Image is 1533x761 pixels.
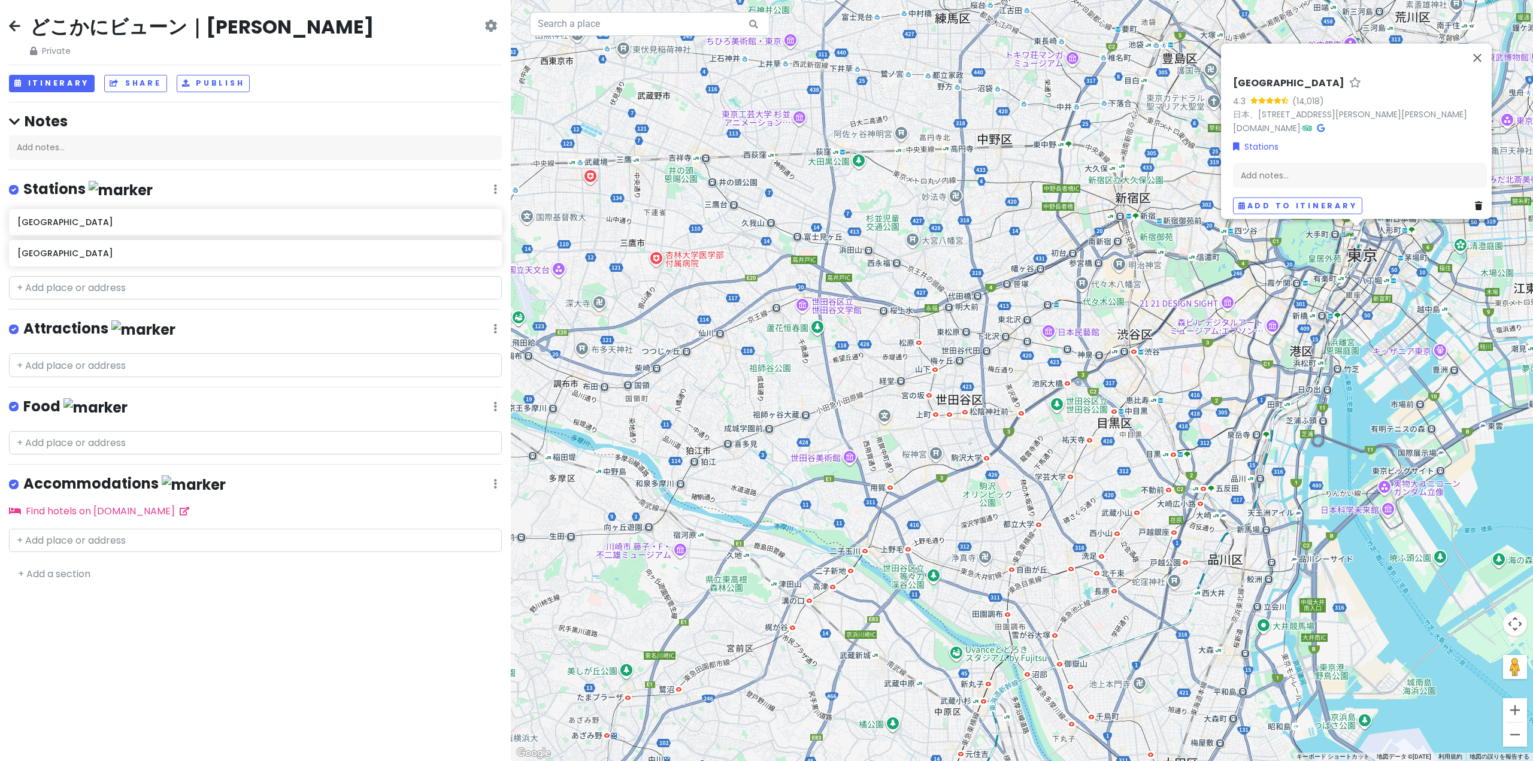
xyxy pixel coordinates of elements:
a: Stations [1233,140,1278,153]
button: ズームアウト [1503,723,1527,747]
h4: Stations [23,180,153,199]
button: Itinerary [9,75,95,92]
a: 利用規約（新しいタブで開きます） [1438,753,1462,760]
h6: [GEOGRAPHIC_DATA] [1233,77,1344,89]
span: 地図データ ©[DATE] [1377,753,1431,760]
h4: Attractions [23,319,175,339]
img: Google [514,745,553,761]
a: + Add a section [18,567,90,581]
h6: [GEOGRAPHIC_DATA] [17,217,493,228]
img: marker [63,398,128,417]
a: 日本、[STREET_ADDRESS][PERSON_NAME][PERSON_NAME] [1233,108,1467,120]
button: Publish [177,75,250,92]
button: 閉じる [1463,43,1492,72]
img: marker [89,181,153,199]
a: Find hotels on [DOMAIN_NAME] [9,504,189,518]
img: marker [162,475,226,494]
button: Share [104,75,166,92]
a: Google マップでこの地域を開きます（新しいウィンドウが開きます） [514,745,553,761]
img: marker [111,320,175,339]
div: 4.3 [1233,94,1250,107]
h4: Food [23,397,128,417]
span: Private [30,44,374,57]
button: キーボード ショートカット [1296,753,1370,761]
h2: どこかにビューン｜[PERSON_NAME] [30,14,374,40]
input: + Add place or address [9,276,502,300]
input: + Add place or address [9,529,502,553]
i: Google Maps [1317,123,1325,132]
i: Tripadvisor [1302,123,1312,132]
div: · [1233,77,1487,135]
a: Star place [1349,77,1361,89]
a: 地図の誤りを報告する [1470,753,1529,760]
div: (14,018) [1292,94,1324,107]
button: ズームイン [1503,698,1527,722]
h4: Notes [9,112,502,131]
button: Add to itinerary [1233,197,1362,214]
input: + Add place or address [9,353,502,377]
div: Add notes... [1233,162,1487,187]
div: 東京駅 [1343,226,1370,252]
a: [DOMAIN_NAME] [1233,122,1301,134]
input: Search a place [530,12,769,36]
button: 地図のカメラ コントロール [1503,612,1527,636]
button: 地図上にペグマンをドロップして、ストリートビューを開きます [1503,655,1527,679]
input: + Add place or address [9,431,502,455]
a: Delete place [1475,199,1487,212]
h6: [GEOGRAPHIC_DATA] [17,248,493,259]
h4: Accommodations [23,474,226,494]
div: Add notes... [9,135,502,160]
